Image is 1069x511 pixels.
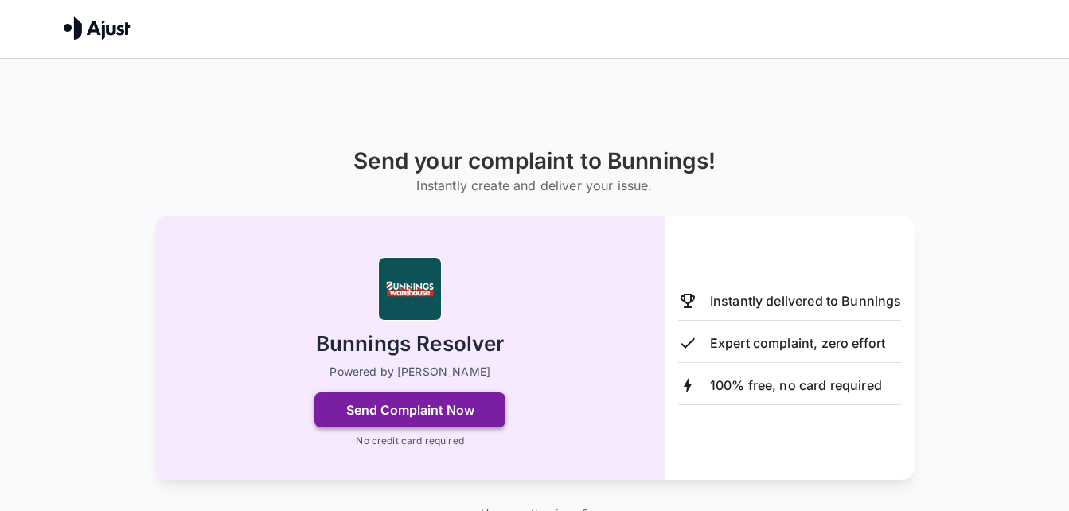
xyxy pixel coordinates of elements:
img: Ajust [64,16,131,40]
p: Expert complaint, zero effort [710,334,885,353]
button: Send Complaint Now [314,392,505,427]
h2: Bunnings Resolver [316,330,505,358]
img: Bunnings [378,257,442,321]
p: No credit card required [356,434,463,448]
h6: Instantly create and deliver your issue. [353,174,716,197]
p: Powered by [PERSON_NAME] [330,364,490,380]
p: Instantly delivered to Bunnings [710,291,902,310]
h1: Send your complaint to Bunnings! [353,148,716,174]
p: 100% free, no card required [710,376,882,395]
